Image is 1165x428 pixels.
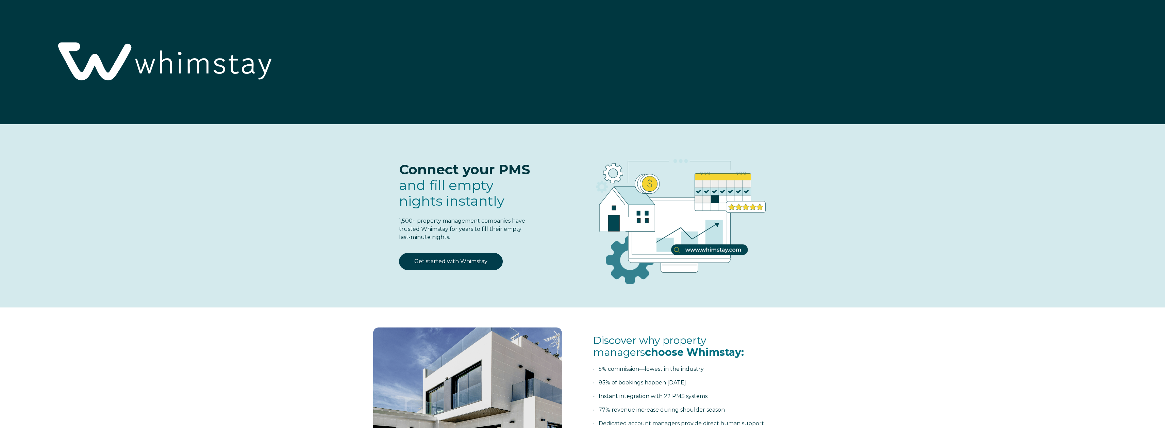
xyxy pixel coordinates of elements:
a: Get started with Whimstay [399,253,503,270]
span: choose Whimstay: [645,346,744,359]
span: • Dedicated account managers provide direct human support [593,420,764,427]
span: • 77% revenue increase during shoulder season [593,407,725,413]
span: and [399,177,504,209]
span: • 5% commission—lowest in the industry [593,366,704,372]
span: 1,500+ property management companies have trusted Whimstay for years to fill their empty last-min... [399,218,525,240]
img: RBO Ilustrations-03 [557,138,797,295]
span: Connect your PMS [399,161,530,178]
img: Whimstay Logo-02 1 [48,3,278,122]
span: • Instant integration with 22 PMS systems. [593,393,709,399]
span: Discover why property managers [593,334,744,359]
span: • 85% of bookings happen [DATE] [593,379,686,386]
span: fill empty nights instantly [399,177,504,209]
